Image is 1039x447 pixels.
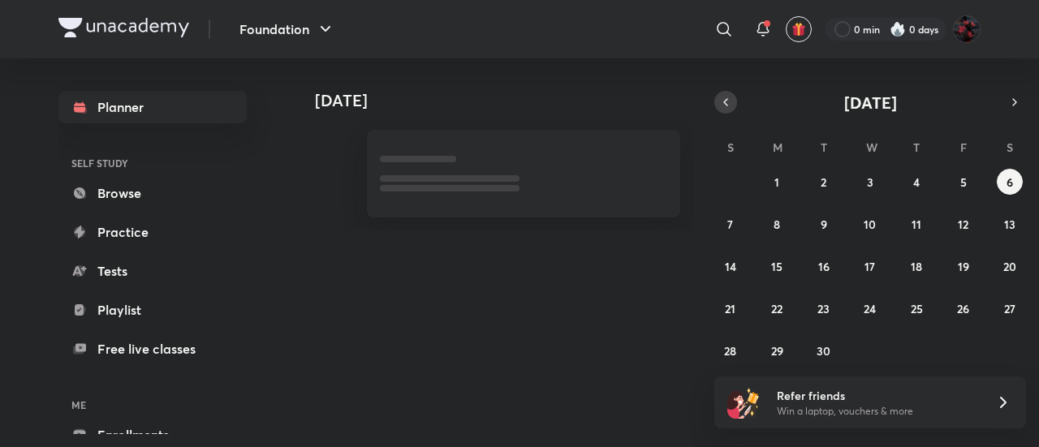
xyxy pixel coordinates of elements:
abbr: September 12, 2025 [958,217,968,232]
abbr: September 18, 2025 [911,259,922,274]
abbr: September 5, 2025 [960,174,967,190]
a: Tests [58,255,247,287]
abbr: September 22, 2025 [771,301,782,316]
abbr: Tuesday [821,140,827,155]
button: September 27, 2025 [997,295,1023,321]
h6: SELF STUDY [58,149,247,177]
abbr: Thursday [913,140,920,155]
button: September 14, 2025 [718,253,744,279]
button: September 17, 2025 [857,253,883,279]
img: avatar [791,22,806,37]
button: September 15, 2025 [764,253,790,279]
button: September 11, 2025 [903,211,929,237]
button: September 9, 2025 [811,211,837,237]
button: September 19, 2025 [951,253,976,279]
button: September 16, 2025 [811,253,837,279]
abbr: September 23, 2025 [817,301,830,316]
abbr: Saturday [1007,140,1013,155]
abbr: September 2, 2025 [821,174,826,190]
abbr: September 29, 2025 [771,343,783,359]
button: September 28, 2025 [718,337,744,363]
button: September 26, 2025 [951,295,976,321]
button: September 21, 2025 [718,295,744,321]
button: September 10, 2025 [857,211,883,237]
img: Company Logo [58,18,189,37]
abbr: September 20, 2025 [1003,259,1016,274]
button: September 30, 2025 [811,337,837,363]
abbr: September 7, 2025 [727,217,733,232]
button: September 4, 2025 [903,169,929,195]
button: September 29, 2025 [764,337,790,363]
button: September 18, 2025 [903,253,929,279]
button: September 23, 2025 [811,295,837,321]
abbr: September 8, 2025 [774,217,780,232]
abbr: September 14, 2025 [725,259,736,274]
img: streak [890,21,906,37]
button: September 22, 2025 [764,295,790,321]
abbr: September 1, 2025 [774,174,779,190]
abbr: September 27, 2025 [1004,301,1015,316]
abbr: September 6, 2025 [1007,174,1013,190]
abbr: September 13, 2025 [1004,217,1015,232]
p: Win a laptop, vouchers & more [777,404,976,419]
button: Foundation [230,13,345,45]
button: September 24, 2025 [857,295,883,321]
button: September 25, 2025 [903,295,929,321]
abbr: September 4, 2025 [913,174,920,190]
button: September 12, 2025 [951,211,976,237]
abbr: September 21, 2025 [725,301,735,316]
abbr: Sunday [727,140,734,155]
abbr: Wednesday [866,140,877,155]
a: Playlist [58,294,247,326]
abbr: September 30, 2025 [817,343,830,359]
h6: ME [58,391,247,419]
abbr: September 17, 2025 [864,259,875,274]
a: Practice [58,216,247,248]
img: referral [727,386,760,419]
button: avatar [786,16,812,42]
h6: Refer friends [777,387,976,404]
button: September 7, 2025 [718,211,744,237]
button: September 6, 2025 [997,169,1023,195]
button: September 1, 2025 [764,169,790,195]
button: September 2, 2025 [811,169,837,195]
abbr: September 26, 2025 [957,301,969,316]
button: [DATE] [737,91,1003,114]
abbr: September 25, 2025 [911,301,923,316]
img: Ananya [953,15,981,43]
abbr: September 10, 2025 [864,217,876,232]
abbr: September 11, 2025 [912,217,921,232]
button: September 20, 2025 [997,253,1023,279]
h4: [DATE] [315,91,696,110]
abbr: Friday [960,140,967,155]
span: [DATE] [844,92,897,114]
button: September 13, 2025 [997,211,1023,237]
a: Browse [58,177,247,209]
abbr: September 9, 2025 [821,217,827,232]
a: Free live classes [58,333,247,365]
a: Planner [58,91,247,123]
abbr: September 24, 2025 [864,301,876,316]
button: September 5, 2025 [951,169,976,195]
button: September 8, 2025 [764,211,790,237]
abbr: September 15, 2025 [771,259,782,274]
abbr: September 3, 2025 [867,174,873,190]
button: September 3, 2025 [857,169,883,195]
abbr: September 16, 2025 [818,259,830,274]
abbr: September 28, 2025 [724,343,736,359]
abbr: September 19, 2025 [958,259,969,274]
a: Company Logo [58,18,189,41]
abbr: Monday [773,140,782,155]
